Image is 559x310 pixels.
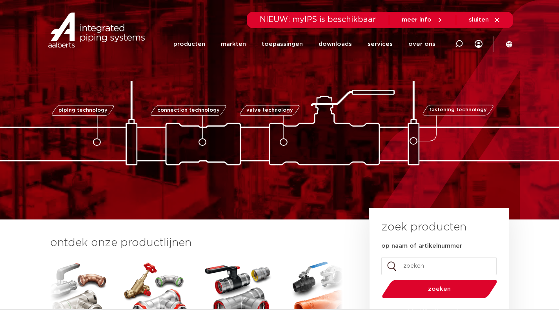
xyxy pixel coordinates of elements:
a: over ons [408,29,435,59]
input: zoeken [381,257,497,275]
span: NIEUW: myIPS is beschikbaar [260,16,376,24]
nav: Menu [173,29,435,59]
span: valve technology [246,108,293,113]
span: fastening technology [429,108,487,113]
a: services [368,29,393,59]
a: downloads [319,29,352,59]
h3: zoek producten [381,219,466,235]
span: zoeken [402,286,477,292]
span: connection technology [157,108,219,113]
a: toepassingen [262,29,303,59]
a: producten [173,29,205,59]
span: sluiten [469,17,489,23]
span: meer info [402,17,432,23]
span: piping technology [58,108,107,113]
button: zoeken [379,279,500,299]
a: markten [221,29,246,59]
h3: ontdek onze productlijnen [50,235,343,251]
label: op naam of artikelnummer [381,242,462,250]
a: sluiten [469,16,501,24]
a: meer info [402,16,443,24]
